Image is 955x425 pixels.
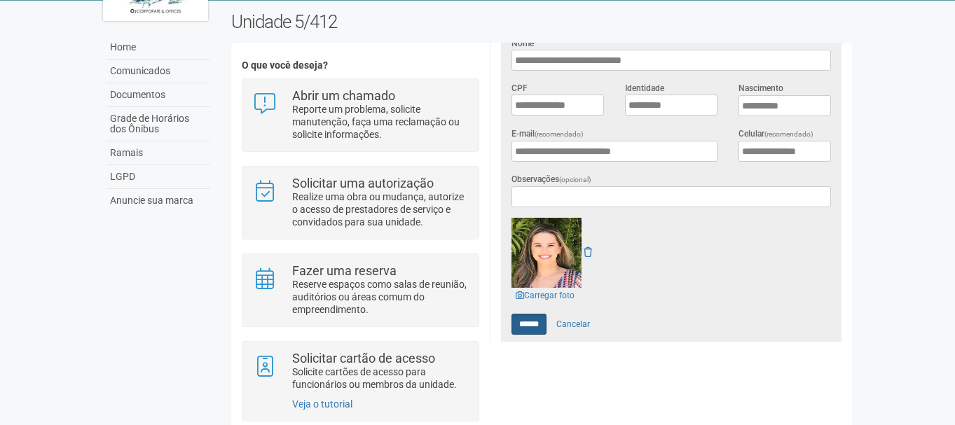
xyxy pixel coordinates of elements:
img: GetFile [511,218,582,288]
label: Nascimento [738,82,783,95]
label: Nome [511,37,534,50]
a: Solicitar uma autorização Realize uma obra ou mudança, autorize o acesso de prestadores de serviç... [253,177,468,228]
span: (recomendado) [535,130,584,138]
strong: Abrir um chamado [292,88,395,103]
a: Cancelar [549,314,598,335]
a: Anuncie sua marca [107,189,210,212]
a: Remover [584,246,592,258]
span: (opcional) [559,176,591,183]
a: Home [107,36,210,60]
strong: Solicitar uma autorização [292,176,434,190]
a: Fazer uma reserva Reserve espaços como salas de reunião, auditórios ou áreas comum do empreendime... [253,265,468,316]
a: Abrir um chamado Reporte um problema, solicite manutenção, faça uma reclamação ou solicite inform... [253,90,468,141]
p: Realize uma obra ou mudança, autorize o acesso de prestadores de serviço e convidados para sua un... [292,190,468,228]
label: Celular [738,127,813,141]
strong: Fazer uma reserva [292,263,397,278]
h4: O que você deseja? [242,60,479,71]
p: Reserve espaços como salas de reunião, auditórios ou áreas comum do empreendimento. [292,278,468,316]
label: Identidade [625,82,664,95]
p: Reporte um problema, solicite manutenção, faça uma reclamação ou solicite informações. [292,103,468,141]
a: Grade de Horários dos Ônibus [107,107,210,141]
a: Solicitar cartão de acesso Solicite cartões de acesso para funcionários ou membros da unidade. [253,352,468,391]
a: Comunicados [107,60,210,83]
label: Observações [511,173,591,186]
a: Carregar foto [511,288,579,303]
label: E-mail [511,127,584,141]
span: (recomendado) [764,130,813,138]
a: Documentos [107,83,210,107]
a: Ramais [107,141,210,165]
a: Veja o tutorial [292,398,352,410]
a: LGPD [107,165,210,189]
h2: Unidade 5/412 [231,11,853,32]
p: Solicite cartões de acesso para funcionários ou membros da unidade. [292,365,468,391]
label: CPF [511,82,528,95]
strong: Solicitar cartão de acesso [292,351,435,365]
